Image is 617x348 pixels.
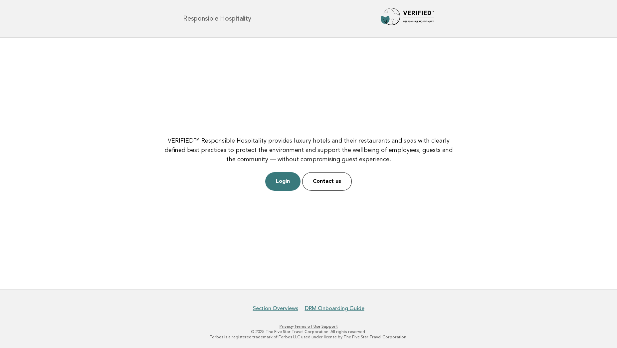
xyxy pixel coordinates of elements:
[280,324,293,329] a: Privacy
[294,324,320,329] a: Terms of Use
[105,329,512,334] p: © 2025 The Five Star Travel Corporation. All rights reserved.
[381,8,434,29] img: Forbes Travel Guide
[162,136,455,164] p: VERIFIED™ Responsible Hospitality provides luxury hotels and their restaurants and spas with clea...
[305,305,364,312] a: DRM Onboarding Guide
[105,334,512,340] p: Forbes is a registered trademark of Forbes LLC used under license by The Five Star Travel Corpora...
[321,324,338,329] a: Support
[183,15,251,22] h1: Responsible Hospitality
[105,324,512,329] p: · ·
[302,172,352,191] a: Contact us
[265,172,301,191] a: Login
[253,305,298,312] a: Section Overviews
